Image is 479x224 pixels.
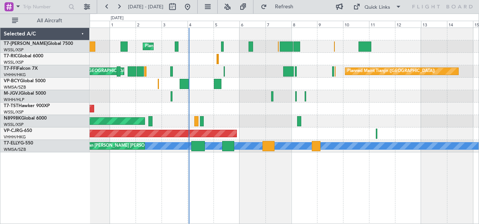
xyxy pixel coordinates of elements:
[8,140,183,152] div: Planned Maint [GEOGRAPHIC_DATA] (Sultan [PERSON_NAME] [PERSON_NAME] - Subang)
[365,4,390,11] div: Quick Links
[111,15,124,21] div: [DATE]
[4,47,24,53] a: WSSL/XSP
[4,104,18,108] span: T7-TST
[369,21,395,28] div: 11
[4,97,24,103] a: WIHH/HLP
[4,91,46,96] a: M-JGVJGlobal 5000
[188,21,214,28] div: 4
[214,21,239,28] div: 5
[317,21,343,28] div: 9
[4,66,17,71] span: T7-FFI
[4,72,26,78] a: VHHH/HKG
[239,21,265,28] div: 6
[4,109,24,115] a: WSSL/XSP
[4,147,26,152] a: WMSA/SZB
[4,91,20,96] span: M-JGVJ
[162,21,188,28] div: 3
[145,41,219,52] div: Planned Maint Dubai (Al Maktoum Intl)
[110,21,136,28] div: 1
[20,18,79,23] span: All Aircraft
[4,41,47,46] span: T7-[PERSON_NAME]
[4,41,73,46] a: T7-[PERSON_NAME]Global 7500
[136,21,162,28] div: 2
[4,134,26,140] a: VHHH/HKG
[23,1,66,12] input: Trip Number
[4,54,18,58] span: T7-RIC
[4,122,24,127] a: WSSL/XSP
[4,141,33,146] a: T7-ELLYG-550
[4,54,43,58] a: T7-RICGlobal 6000
[421,21,447,28] div: 13
[4,84,26,90] a: WMSA/SZB
[84,21,110,28] div: 31
[268,4,300,9] span: Refresh
[4,66,38,71] a: T7-FFIFalcon 7X
[4,129,32,133] a: VP-CJRG-650
[257,1,302,13] button: Refresh
[4,141,20,146] span: T7-ELLY
[447,21,473,28] div: 14
[4,116,47,121] a: N8998KGlobal 6000
[347,66,435,77] div: Planned Maint Tianjin ([GEOGRAPHIC_DATA])
[265,21,291,28] div: 7
[8,15,82,27] button: All Aircraft
[291,21,317,28] div: 8
[128,3,163,10] span: [DATE] - [DATE]
[4,129,19,133] span: VP-CJR
[395,21,421,28] div: 12
[349,1,405,13] button: Quick Links
[4,79,20,83] span: VP-BCY
[4,116,21,121] span: N8998K
[4,60,24,65] a: WSSL/XSP
[4,79,46,83] a: VP-BCYGlobal 5000
[343,21,369,28] div: 10
[4,104,50,108] a: T7-TSTHawker 900XP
